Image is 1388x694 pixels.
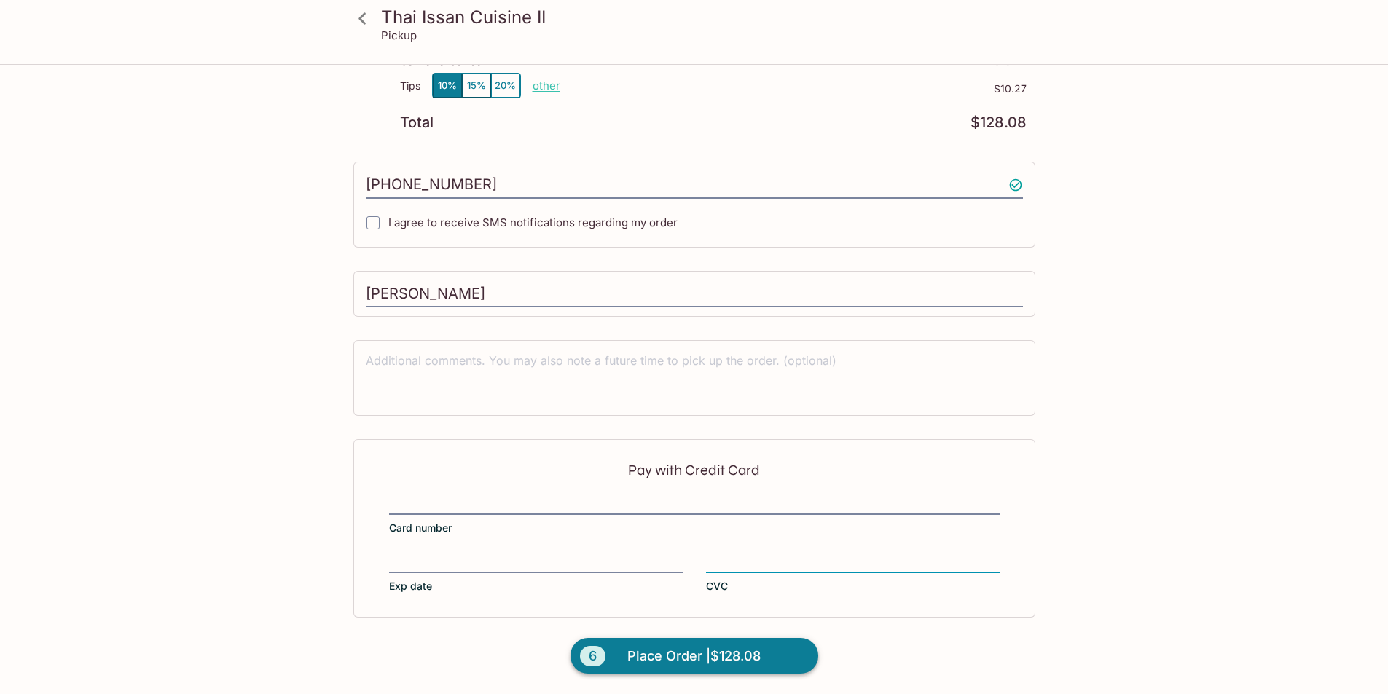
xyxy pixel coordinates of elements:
button: 20% [491,74,520,98]
span: Place Order | $128.08 [627,644,761,668]
input: Enter phone number [366,171,1023,199]
h3: Thai Issan Cuisine II [381,6,1032,28]
span: Card number [389,521,452,535]
iframe: Secure CVC input frame [706,554,1000,570]
span: Exp date [389,579,432,594]
button: 6Place Order |$128.08 [571,638,818,674]
p: $128.08 [971,116,1027,130]
p: $10.27 [560,83,1027,95]
span: 6 [580,646,605,666]
iframe: Secure card number input frame [389,496,1000,512]
p: Pickup [381,28,417,42]
iframe: Secure expiration date input frame [389,554,683,570]
span: CVC [706,579,728,594]
span: I agree to receive SMS notifications regarding my order [388,216,678,229]
p: Tips [400,80,420,92]
button: 15% [462,74,491,98]
input: Enter first and last name [366,280,1023,308]
p: Total [400,116,434,130]
button: other [533,79,560,92]
p: Pay with Credit Card [389,463,1000,477]
button: 10% [433,74,462,98]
